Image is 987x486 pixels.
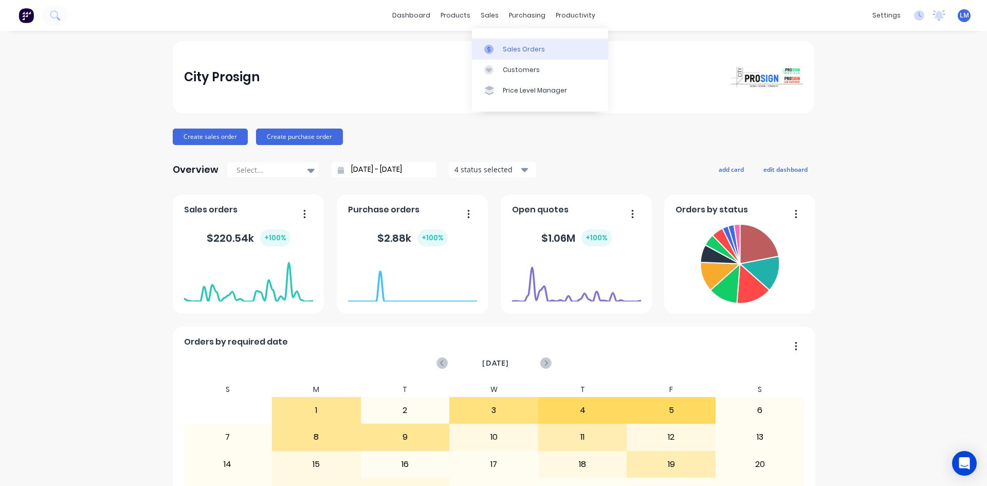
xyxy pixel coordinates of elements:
div: 12 [627,424,715,450]
div: T [361,382,450,397]
div: $ 2.88k [377,229,448,246]
div: 10 [450,424,538,450]
div: 2 [361,398,449,423]
a: Customers [472,60,608,80]
a: Sales Orders [472,39,608,59]
div: 11 [539,424,627,450]
div: + 100 % [417,229,448,246]
span: LM [960,11,969,20]
div: M [272,382,361,397]
div: productivity [551,8,600,23]
div: 4 [539,398,627,423]
div: 17 [450,452,538,477]
div: + 100 % [581,229,612,246]
div: 8 [272,424,360,450]
div: Customers [503,65,540,75]
img: Factory [19,8,34,23]
span: [DATE] [482,357,509,369]
div: Open Intercom Messenger [952,451,977,476]
div: 5 [627,398,715,423]
div: 9 [361,424,449,450]
div: Price Level Manager [503,86,567,95]
div: $ 220.54k [207,229,290,246]
div: S [716,382,805,397]
div: settings [867,8,906,23]
button: Create purchase order [256,129,343,145]
div: Sales Orders [503,45,545,54]
div: Overview [173,159,218,180]
div: 16 [361,452,449,477]
div: + 100 % [260,229,290,246]
div: 13 [716,424,804,450]
div: T [538,382,627,397]
button: Create sales order [173,129,248,145]
button: add card [712,163,751,176]
div: City Prosign [184,67,260,87]
div: 18 [539,452,627,477]
span: Sales orders [184,204,237,216]
div: $ 1.06M [541,229,612,246]
div: 7 [184,424,272,450]
div: 4 status selected [454,164,519,175]
div: S [184,382,272,397]
span: Open quotes [512,204,569,216]
div: F [627,382,716,397]
span: Orders by status [675,204,748,216]
div: 6 [716,398,804,423]
div: 20 [716,452,804,477]
span: Purchase orders [348,204,419,216]
div: 1 [272,398,360,423]
div: purchasing [504,8,551,23]
button: 4 status selected [449,162,536,177]
div: sales [476,8,504,23]
div: products [435,8,476,23]
div: W [449,382,538,397]
div: 15 [272,452,360,477]
div: 19 [627,452,715,477]
img: City Prosign [731,67,803,87]
a: Price Level Manager [472,80,608,101]
a: dashboard [387,8,435,23]
div: 14 [184,452,272,477]
button: edit dashboard [757,163,814,176]
div: 3 [450,398,538,423]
